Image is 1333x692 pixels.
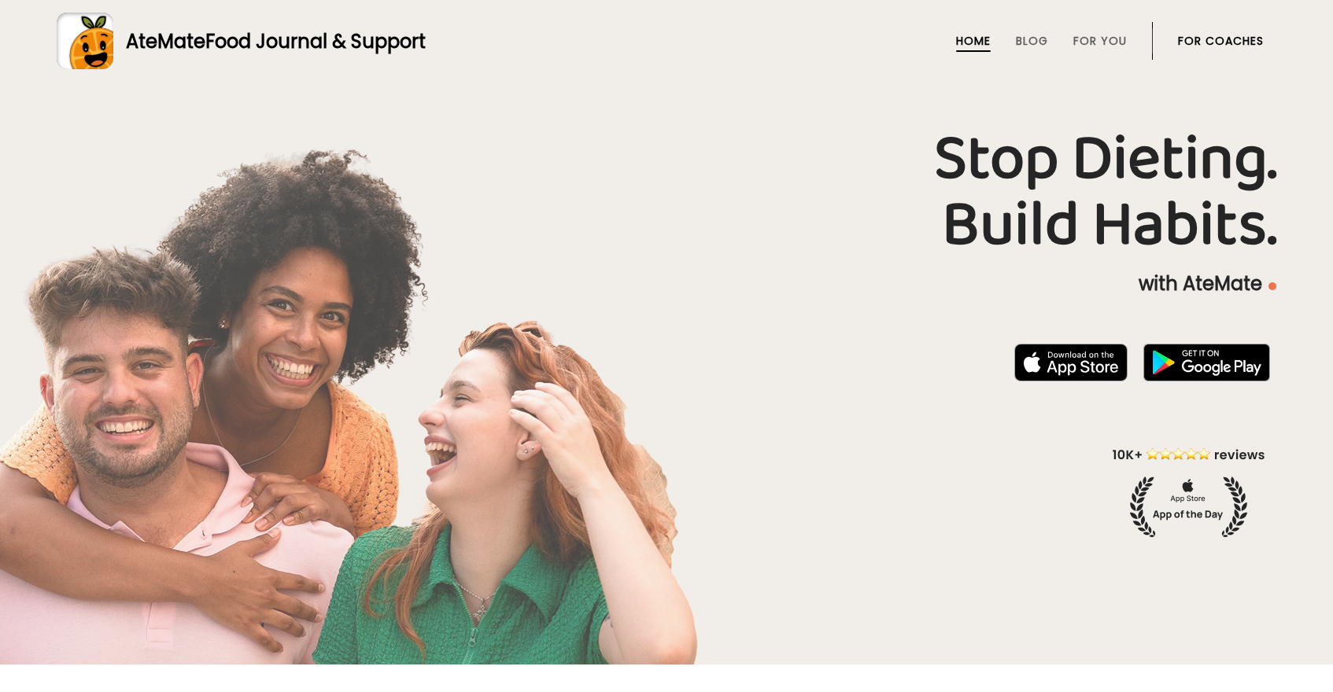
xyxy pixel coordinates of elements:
[57,13,1276,69] a: AteMateFood Journal & Support
[1073,35,1127,47] a: For You
[1101,445,1276,537] img: home-hero-appoftheday.png
[205,28,426,54] span: Food Journal & Support
[956,35,991,47] a: Home
[57,127,1276,259] h1: Stop Dieting. Build Habits.
[57,271,1276,296] p: with AteMate
[113,28,426,55] div: AteMate
[1143,344,1270,381] img: badge-download-google.png
[1178,35,1264,47] a: For Coaches
[1014,344,1128,381] img: badge-download-apple.svg
[1016,35,1048,47] a: Blog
